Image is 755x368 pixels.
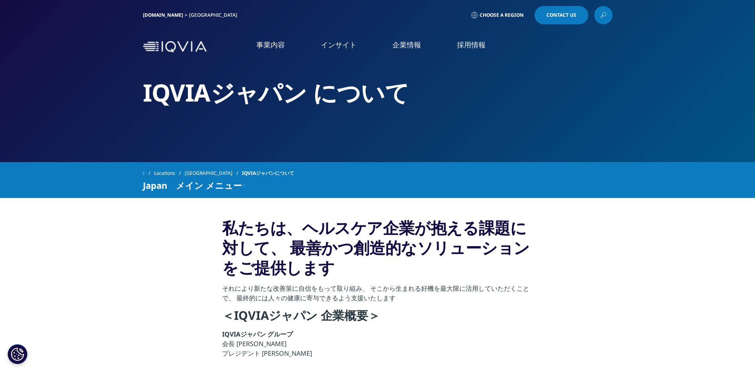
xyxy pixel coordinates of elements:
[222,284,533,307] p: それにより新たな改善策に自信をもって取り組み、 そこから生まれる好機を最大限に活用していただくことで、 最終的には人々の健康に寄与できるよう支援いたします
[143,180,242,190] span: Japan メイン メニュー
[8,344,27,364] button: Cookie 設定
[154,166,185,180] a: Locations
[143,12,183,18] a: [DOMAIN_NAME]
[222,307,533,329] h4: ＜IQVIAジャパン 企業概要＞
[242,166,294,180] span: IQVIAジャパンについて
[546,13,576,18] span: Contact Us
[222,329,533,363] p: 会長 [PERSON_NAME] プレジデント [PERSON_NAME]
[210,28,613,66] nav: Primary
[480,12,524,18] span: Choose a Region
[321,40,357,50] a: インサイト
[222,218,533,284] h3: 私たちは、ヘルスケア企業が抱える課題に対して、 最善かつ創造的なソリューションをご提供します
[222,330,293,339] strong: IQVIAジャパン グループ
[143,78,613,108] h2: IQVIAジャパン について
[189,12,240,18] div: [GEOGRAPHIC_DATA]
[535,6,588,24] a: Contact Us
[185,166,242,180] a: [GEOGRAPHIC_DATA]
[256,40,285,50] a: 事業内容
[392,40,421,50] a: 企業情報
[457,40,486,50] a: 採用情報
